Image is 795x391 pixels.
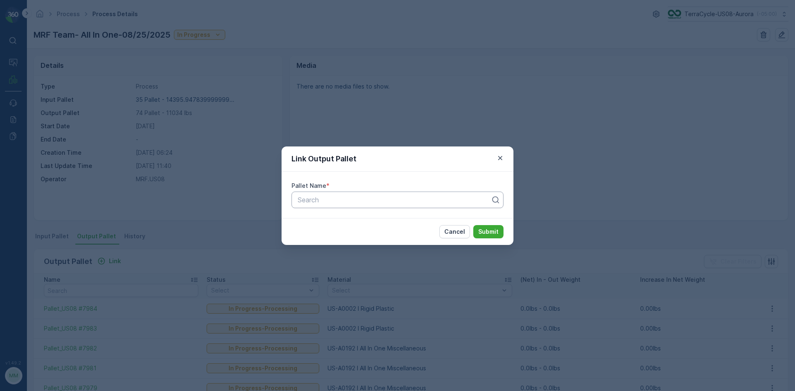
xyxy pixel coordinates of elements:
[439,225,470,238] button: Cancel
[473,225,503,238] button: Submit
[291,153,357,165] p: Link Output Pallet
[291,182,326,189] label: Pallet Name
[444,228,465,236] p: Cancel
[298,195,491,205] p: Search
[478,228,499,236] p: Submit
